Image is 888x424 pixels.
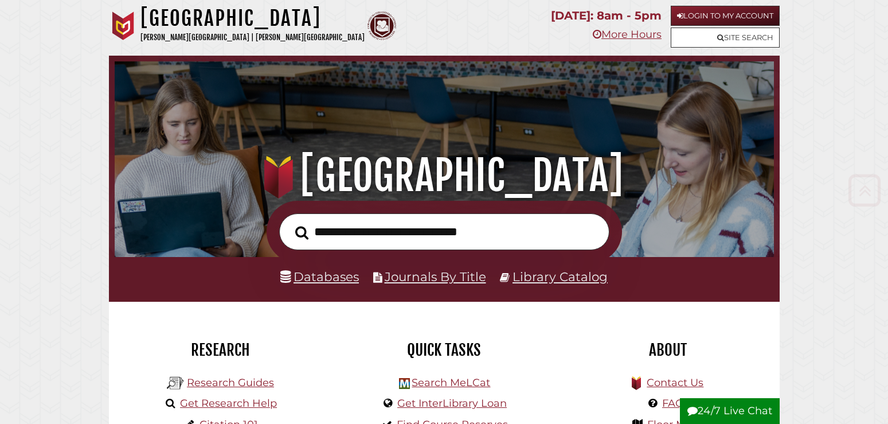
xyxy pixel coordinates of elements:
[118,340,324,360] h2: Research
[140,31,365,44] p: [PERSON_NAME][GEOGRAPHIC_DATA] | [PERSON_NAME][GEOGRAPHIC_DATA]
[367,11,396,40] img: Calvin Theological Seminary
[671,28,780,48] a: Site Search
[385,269,486,284] a: Journals By Title
[593,28,662,41] a: More Hours
[844,181,885,200] a: Back to Top
[399,378,410,389] img: Hekman Library Logo
[565,340,771,360] h2: About
[280,269,359,284] a: Databases
[671,6,780,26] a: Login to My Account
[140,6,365,31] h1: [GEOGRAPHIC_DATA]
[290,223,314,243] button: Search
[187,376,274,389] a: Research Guides
[109,11,138,40] img: Calvin University
[295,226,308,240] i: Search
[397,397,507,410] a: Get InterLibrary Loan
[513,269,608,284] a: Library Catalog
[662,397,689,410] a: FAQs
[647,376,703,389] a: Contact Us
[167,375,184,392] img: Hekman Library Logo
[180,397,277,410] a: Get Research Help
[341,340,547,360] h2: Quick Tasks
[412,376,490,389] a: Search MeLCat
[551,6,662,26] p: [DATE]: 8am - 5pm
[128,150,761,201] h1: [GEOGRAPHIC_DATA]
